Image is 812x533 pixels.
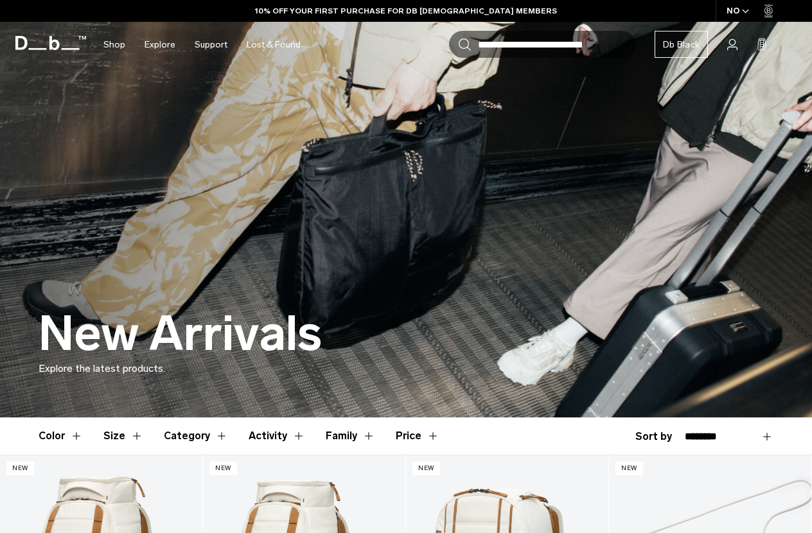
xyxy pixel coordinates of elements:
a: Shop [103,22,125,67]
a: 10% OFF YOUR FIRST PURCHASE FOR DB [DEMOGRAPHIC_DATA] MEMBERS [255,5,557,17]
a: Explore [145,22,175,67]
p: New [412,462,440,475]
a: Lost & Found [247,22,301,67]
button: Toggle Filter [249,417,305,455]
p: New [615,462,643,475]
h1: New Arrivals [39,308,322,361]
button: Toggle Price [396,417,439,455]
nav: Main Navigation [94,22,310,67]
button: Toggle Filter [326,417,375,455]
p: New [6,462,34,475]
p: New [209,462,237,475]
button: Toggle Filter [103,417,143,455]
a: Db Black [655,31,708,58]
button: Toggle Filter [39,417,83,455]
a: Support [195,22,227,67]
p: Explore the latest products. [39,361,773,376]
button: Toggle Filter [164,417,228,455]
